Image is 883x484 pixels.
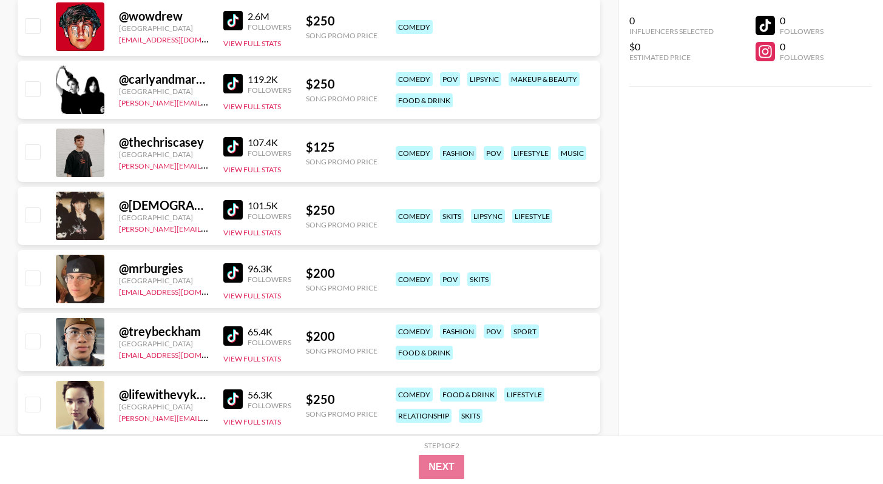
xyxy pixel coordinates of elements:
button: Next [419,455,464,479]
iframe: Drift Widget Chat Controller [822,423,868,469]
div: skits [440,209,464,223]
div: food & drink [440,388,497,402]
div: @ wowdrew [119,8,209,24]
div: 101.5K [248,200,291,212]
div: Followers [248,338,291,347]
img: TikTok [223,200,243,220]
button: View Full Stats [223,354,281,363]
div: $ 200 [306,329,377,344]
div: Step 1 of 2 [424,441,459,450]
div: pov [484,324,504,338]
div: $ 250 [306,203,377,218]
div: Followers [248,22,291,32]
div: fashion [440,324,476,338]
div: $ 125 [306,139,377,155]
div: 0 [629,15,714,27]
div: lifestyle [504,388,544,402]
div: [GEOGRAPHIC_DATA] [119,213,209,222]
div: relationship [396,409,452,423]
div: lifestyle [512,209,552,223]
div: $ 250 [306,76,377,92]
div: [GEOGRAPHIC_DATA] [119,150,209,159]
button: View Full Stats [223,417,281,426]
img: TikTok [223,263,243,283]
button: View Full Stats [223,291,281,300]
div: $0 [629,41,714,53]
div: $ 250 [306,392,377,407]
a: [EMAIL_ADDRESS][DOMAIN_NAME] [119,348,241,360]
div: Song Promo Price [306,220,377,229]
div: sport [511,324,539,338]
div: [GEOGRAPHIC_DATA] [119,339,209,348]
div: skits [459,409,482,423]
img: TikTok [223,11,243,30]
div: @ mrburgies [119,261,209,276]
div: Followers [780,53,824,62]
a: [PERSON_NAME][EMAIL_ADDRESS][DOMAIN_NAME] [119,96,299,107]
div: pov [440,72,460,86]
button: View Full Stats [223,102,281,111]
div: Influencers Selected [629,27,714,36]
div: lipsync [467,72,501,86]
div: @ carlyandmartina [119,72,209,87]
div: $ 250 [306,13,377,29]
div: food & drink [396,346,453,360]
a: [PERSON_NAME][EMAIL_ADDRESS][DOMAIN_NAME] [119,411,299,423]
div: Followers [248,86,291,95]
div: comedy [396,72,433,86]
div: 2.6M [248,10,291,22]
div: Song Promo Price [306,31,377,40]
a: [EMAIL_ADDRESS][DOMAIN_NAME] [119,285,241,297]
button: View Full Stats [223,228,281,237]
button: View Full Stats [223,165,281,174]
div: 107.4K [248,136,291,149]
div: skits [467,272,491,286]
div: @ thechriscasey [119,135,209,150]
div: [GEOGRAPHIC_DATA] [119,276,209,285]
img: TikTok [223,326,243,346]
div: comedy [396,20,433,34]
div: [GEOGRAPHIC_DATA] [119,402,209,411]
img: TikTok [223,389,243,409]
div: Song Promo Price [306,157,377,166]
div: music [558,146,586,160]
div: food & drink [396,93,453,107]
div: fashion [440,146,476,160]
img: TikTok [223,137,243,156]
div: @ treybeckham [119,324,209,339]
div: 0 [780,15,824,27]
div: Song Promo Price [306,283,377,292]
div: [GEOGRAPHIC_DATA] [119,87,209,96]
img: TikTok [223,74,243,93]
div: comedy [396,146,433,160]
div: 0 [780,41,824,53]
button: View Full Stats [223,39,281,48]
a: [PERSON_NAME][EMAIL_ADDRESS][DOMAIN_NAME] [119,222,299,234]
div: 96.3K [248,263,291,275]
div: makeup & beauty [509,72,580,86]
div: comedy [396,272,433,286]
div: pov [484,146,504,160]
div: Estimated Price [629,53,714,62]
div: @ lifewithevykay [119,387,209,402]
div: 65.4K [248,326,291,338]
div: Followers [780,27,824,36]
div: $ 200 [306,266,377,281]
div: [GEOGRAPHIC_DATA] [119,24,209,33]
div: comedy [396,324,433,338]
div: lipsync [471,209,505,223]
div: comedy [396,209,433,223]
div: 56.3K [248,389,291,401]
div: Followers [248,401,291,410]
div: pov [440,272,460,286]
div: Followers [248,212,291,221]
div: @ [DEMOGRAPHIC_DATA] [119,198,209,213]
a: [EMAIL_ADDRESS][DOMAIN_NAME] [119,33,241,44]
div: 119.2K [248,73,291,86]
a: [PERSON_NAME][EMAIL_ADDRESS][DOMAIN_NAME] [119,159,299,170]
div: Followers [248,149,291,158]
div: Song Promo Price [306,346,377,355]
div: Song Promo Price [306,94,377,103]
div: lifestyle [511,146,551,160]
div: Song Promo Price [306,409,377,418]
